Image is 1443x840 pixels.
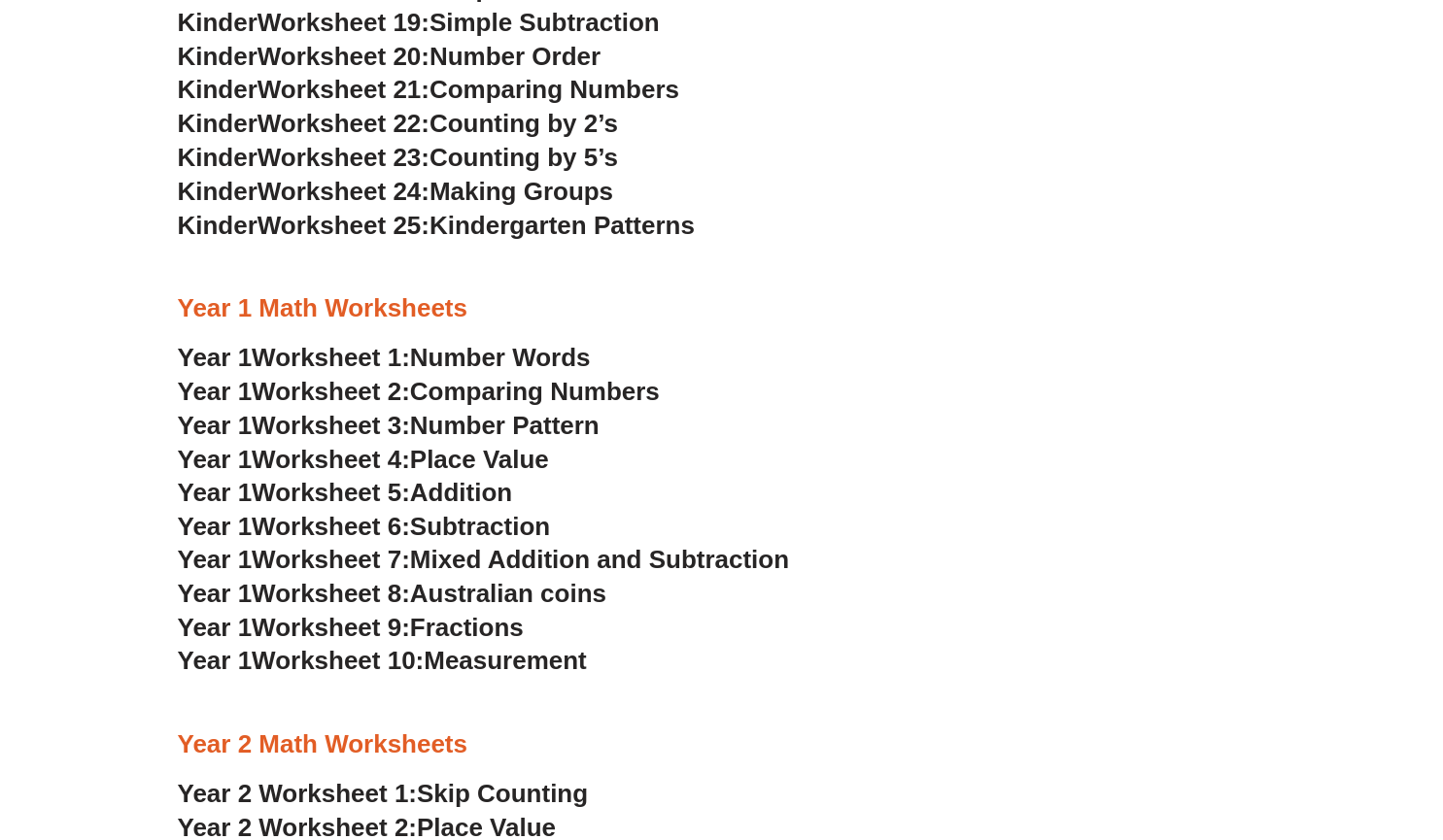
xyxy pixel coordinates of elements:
[178,411,600,440] a: Year 1Worksheet 3:Number Pattern
[410,478,512,507] span: Addition
[178,109,258,138] span: Kinder
[252,411,410,440] span: Worksheet 3:
[429,211,695,240] span: Kindergarten Patterns
[258,75,429,104] span: Worksheet 21:
[178,512,551,541] a: Year 1Worksheet 6:Subtraction
[252,646,424,675] span: Worksheet 10:
[410,512,550,541] span: Subtraction
[178,779,589,808] a: Year 2 Worksheet 1:Skip Counting
[410,545,789,574] span: Mixed Addition and Subtraction
[252,377,410,406] span: Worksheet 2:
[258,109,429,138] span: Worksheet 22:
[252,478,410,507] span: Worksheet 5:
[429,177,613,206] span: Making Groups
[252,512,410,541] span: Worksheet 6:
[258,143,429,172] span: Worksheet 23:
[178,292,1266,325] h3: Year 1 Math Worksheets
[178,779,418,808] span: Year 2 Worksheet 1:
[410,411,600,440] span: Number Pattern
[258,8,429,37] span: Worksheet 19:
[429,8,660,37] span: Simple Subtraction
[410,445,549,474] span: Place Value
[178,646,587,675] a: Year 1Worksheet 10:Measurement
[178,377,660,406] a: Year 1Worksheet 2:Comparing Numbers
[252,445,410,474] span: Worksheet 4:
[178,728,1266,761] h3: Year 2 Math Worksheets
[1119,621,1443,840] iframe: Chat Widget
[410,579,606,608] span: Australian coins
[429,143,618,172] span: Counting by 5’s
[258,42,429,71] span: Worksheet 20:
[429,75,679,104] span: Comparing Numbers
[252,579,410,608] span: Worksheet 8:
[410,343,591,372] span: Number Words
[178,143,258,172] span: Kinder
[252,613,410,642] span: Worksheet 9:
[252,343,410,372] span: Worksheet 1:
[178,211,258,240] span: Kinder
[429,42,601,71] span: Number Order
[178,545,790,574] a: Year 1Worksheet 7:Mixed Addition and Subtraction
[178,478,513,507] a: Year 1Worksheet 5:Addition
[178,177,258,206] span: Kinder
[178,42,258,71] span: Kinder
[424,646,587,675] span: Measurement
[178,579,606,608] a: Year 1Worksheet 8:Australian coins
[417,779,588,808] span: Skip Counting
[410,377,660,406] span: Comparing Numbers
[178,75,258,104] span: Kinder
[410,613,524,642] span: Fractions
[258,211,429,240] span: Worksheet 25:
[178,613,524,642] a: Year 1Worksheet 9:Fractions
[178,445,549,474] a: Year 1Worksheet 4:Place Value
[258,177,429,206] span: Worksheet 24:
[252,545,410,574] span: Worksheet 7:
[178,343,591,372] a: Year 1Worksheet 1:Number Words
[429,109,618,138] span: Counting by 2’s
[178,8,258,37] span: Kinder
